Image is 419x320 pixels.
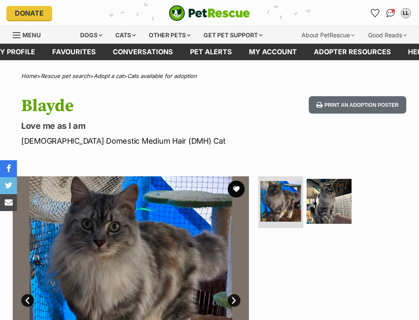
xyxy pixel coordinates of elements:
[386,9,395,17] img: chat-41dd97257d64d25036548639549fe6c8038ab92f7586957e7f3b1b290dea8141.svg
[228,294,240,307] a: Next
[94,72,123,79] a: Adopt a cat
[198,27,268,44] div: Get pet support
[13,27,47,42] a: Menu
[41,72,90,79] a: Rescue pet search
[143,27,196,44] div: Other pets
[74,27,108,44] div: Dogs
[21,96,257,116] h1: Blayde
[22,31,41,39] span: Menu
[384,6,397,20] a: Conversations
[362,27,413,44] div: Good Reads
[21,135,257,147] p: [DEMOGRAPHIC_DATA] Domestic Medium Hair (DMH) Cat
[228,181,245,198] button: favourite
[309,96,406,114] button: Print an adoption poster
[240,44,305,60] a: My account
[399,6,413,20] button: My account
[169,5,250,21] img: logo-cat-932fe2b9b8326f06289b0f2fb663e598f794de774fb13d1741a6617ecf9a85b4.svg
[127,72,197,79] a: Cats available for adoption
[6,6,52,20] a: Donate
[182,44,240,60] a: Pet alerts
[44,44,104,60] a: Favourites
[109,27,142,44] div: Cats
[369,6,413,20] ul: Account quick links
[305,44,399,60] a: Adopter resources
[307,179,352,224] img: Photo of Blayde
[296,27,360,44] div: About PetRescue
[402,9,410,17] div: LL
[104,44,182,60] a: conversations
[369,6,382,20] a: Favourites
[169,5,250,21] a: PetRescue
[21,294,34,307] a: Prev
[21,72,37,79] a: Home
[21,120,257,132] p: Love me as I am
[260,181,301,222] img: Photo of Blayde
